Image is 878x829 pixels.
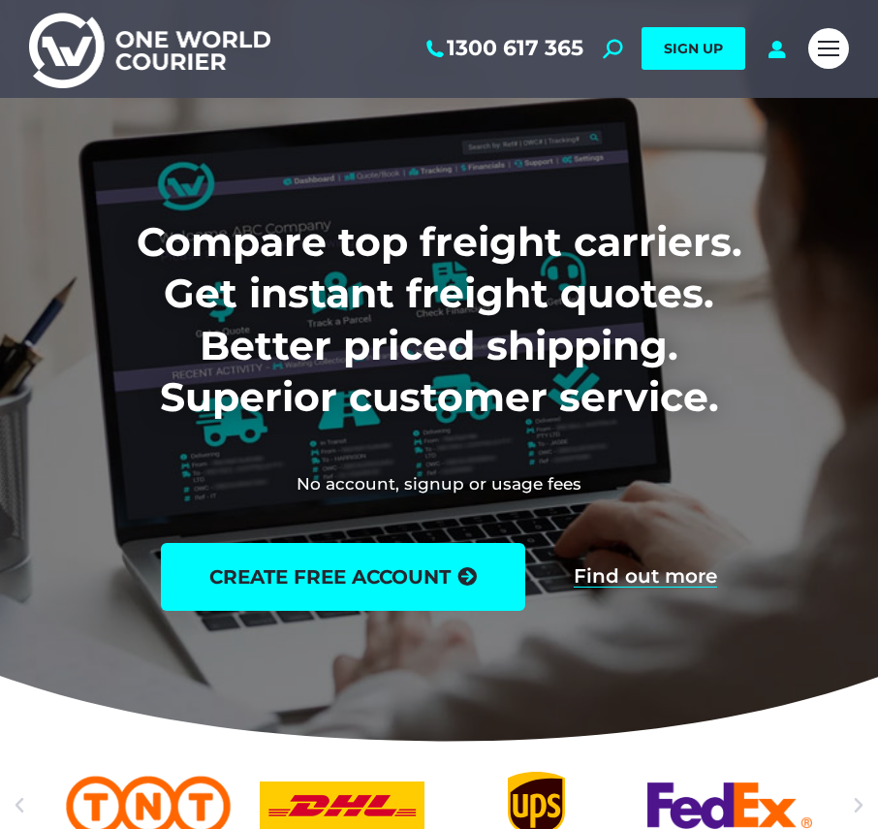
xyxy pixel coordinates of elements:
a: 1300 617 365 [423,36,583,61]
a: Mobile menu icon [808,28,849,69]
a: SIGN UP [642,27,745,70]
a: Find out more [574,566,717,588]
img: One World Courier [29,10,270,88]
h2: No account, signup or usage fees [58,473,820,494]
a: create free account [161,543,525,611]
span: SIGN UP [664,40,723,57]
h1: Compare top freight carriers. Get instant freight quotes. Better priced shipping. Superior custom... [70,216,808,423]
